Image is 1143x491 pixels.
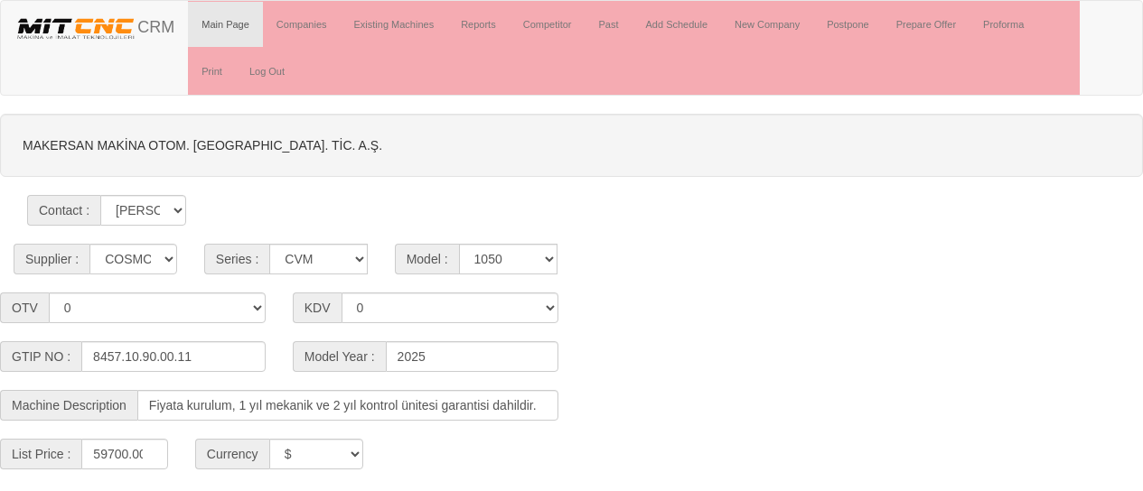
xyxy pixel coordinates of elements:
a: Existing Machines [341,2,448,47]
span: Model : [395,244,459,274]
a: New Company [721,2,813,47]
span: Series : [204,244,269,274]
input: Machine Description [137,390,558,421]
a: CRM [1,1,188,46]
a: Competitor [510,2,586,47]
a: Reports [447,2,510,47]
span: Supplier : [14,244,89,274]
a: Log Out [236,49,298,94]
img: header.png [14,14,137,42]
div: Currency [195,439,269,469]
span: KDV [293,292,342,323]
a: Past [585,2,632,47]
a: Prepare Offer [883,2,970,47]
input: GTIP NO [81,341,266,372]
span: Contact : [27,195,100,226]
a: Proforma [970,2,1037,47]
a: Main Page [188,2,263,47]
a: Postpone [813,2,882,47]
a: Add Schedule [632,2,722,47]
input: List Price [81,439,167,469]
span: Model Year : [293,341,386,372]
a: Print [188,49,236,94]
a: Companies [263,2,341,47]
input: Model Year [386,341,558,372]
